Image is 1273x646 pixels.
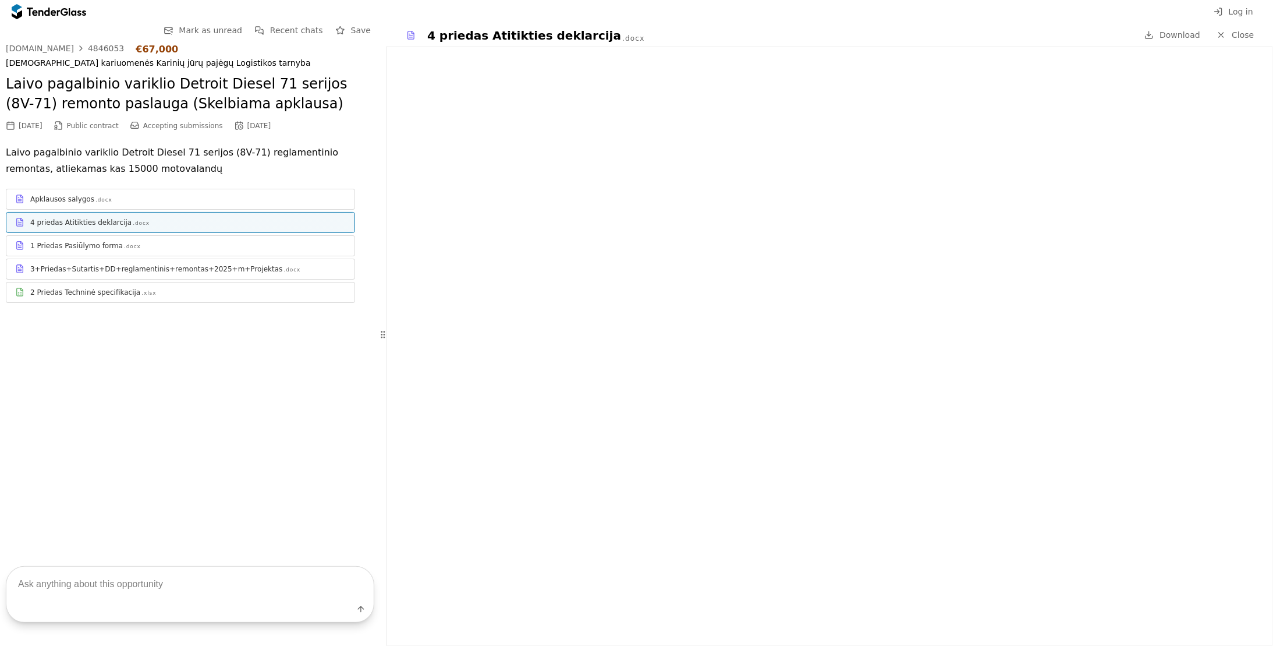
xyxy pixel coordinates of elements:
div: .docx [124,243,141,250]
a: 2 Priedas Techninė specifikacija.xlsx [6,282,355,303]
div: .docx [622,34,644,44]
div: [DEMOGRAPHIC_DATA] kariuomenės Karinių jūrų pajėgų Logistikos tarnyba [6,58,374,68]
a: [DOMAIN_NAME]4846053 [6,44,124,53]
span: Download [1159,30,1200,40]
div: .xlsx [141,290,156,297]
span: Mark as unread [179,26,242,35]
div: .docx [133,220,150,227]
a: 4 priedas Atitikties deklarcija.docx [6,212,355,233]
div: 4 priedas Atitikties deklarcija [30,218,132,227]
h2: Laivo pagalbinio variklio Detroit Diesel 71 serijos (8V-71) remonto paslauga (Skelbiama apklausa) [6,75,374,114]
div: .docx [283,266,300,274]
div: [DATE] [247,122,271,130]
button: Recent chats [251,23,327,38]
div: Apklausos salygos [30,195,94,204]
div: .docx [95,196,112,204]
button: Log in [1210,5,1257,19]
span: Log in [1229,7,1253,16]
div: 3+Priedas+Sutartis+DD+reglamentinis+remontas+2025+m+Projektas [30,264,282,274]
p: Laivo pagalbinio variklio Detroit Diesel 71 serijos (8V-71) reglamentinio remontas, atliekamas ka... [6,144,374,177]
span: Recent chats [270,26,323,35]
a: Apklausos salygos.docx [6,189,355,210]
div: 1 Priedas Pasiūlymo forma [30,241,123,250]
a: Close [1210,28,1261,43]
span: Save [351,26,371,35]
div: 4846053 [88,44,124,52]
div: [DOMAIN_NAME] [6,44,74,52]
a: 1 Priedas Pasiūlymo forma.docx [6,235,355,256]
span: Close [1232,30,1254,40]
div: 4 priedas Atitikties deklarcija [427,27,621,44]
button: Mark as unread [160,23,246,38]
span: Public contract [67,122,119,130]
div: [DATE] [19,122,42,130]
span: Accepting submissions [143,122,223,130]
button: Save [332,23,374,38]
div: €67,000 [136,44,178,55]
a: 3+Priedas+Sutartis+DD+reglamentinis+remontas+2025+m+Projektas.docx [6,259,355,280]
div: 2 Priedas Techninė specifikacija [30,288,140,297]
a: Download [1141,28,1204,43]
